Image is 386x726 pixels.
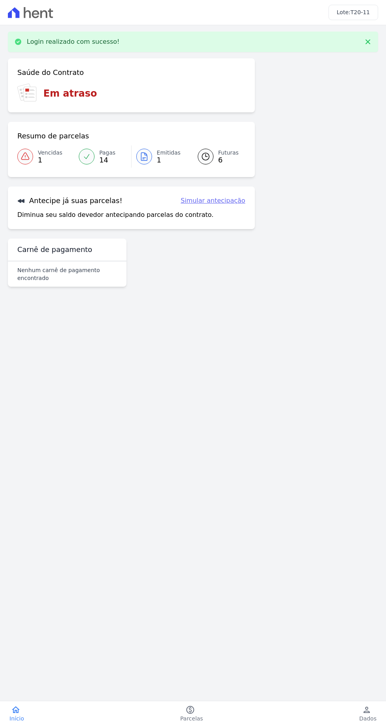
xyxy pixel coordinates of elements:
[17,196,122,205] h3: Antecipe já suas parcelas!
[362,705,371,715] i: person
[38,157,62,163] span: 1
[17,146,74,168] a: Vencidas 1
[99,157,115,163] span: 14
[9,715,24,722] span: Início
[17,68,84,77] h3: Saúde do Contrato
[218,157,239,163] span: 6
[350,705,386,722] a: personDados
[132,146,188,168] a: Emitidas 1
[359,715,377,722] span: Dados
[351,9,370,15] span: T20-11
[157,149,181,157] span: Emitidas
[74,146,131,168] a: Pagas 14
[38,149,62,157] span: Vencidas
[27,38,120,46] p: Login realizado com sucesso!
[43,86,97,101] h3: Em atraso
[186,705,195,715] i: paid
[188,146,245,168] a: Futuras 6
[17,245,92,254] h3: Carnê de pagamento
[180,715,203,722] span: Parcelas
[157,157,181,163] span: 1
[11,705,20,715] i: home
[17,131,89,141] h3: Resumo de parcelas
[171,705,213,722] a: paidParcelas
[337,8,370,17] h3: Lote:
[17,266,117,282] p: Nenhum carnê de pagamento encontrado
[181,196,245,205] a: Simular antecipação
[99,149,115,157] span: Pagas
[17,210,213,220] p: Diminua seu saldo devedor antecipando parcelas do contrato.
[218,149,239,157] span: Futuras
